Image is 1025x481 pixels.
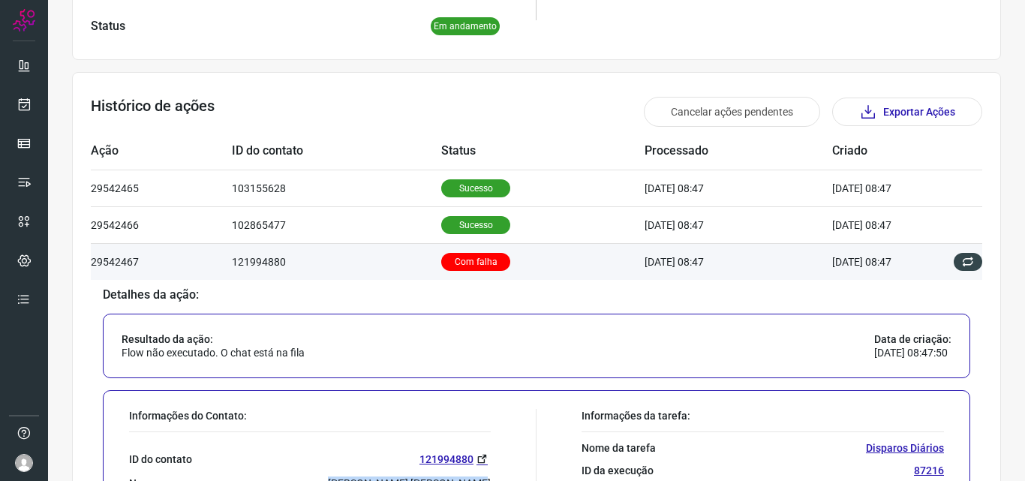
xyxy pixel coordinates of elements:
td: [DATE] 08:47 [832,243,937,280]
p: Sucesso [441,216,510,234]
td: Ação [91,133,232,170]
p: Informações do Contato: [129,409,491,422]
td: 102865477 [232,206,441,243]
td: [DATE] 08:47 [832,206,937,243]
p: ID do contato [129,452,192,466]
td: 29542466 [91,206,232,243]
td: ID do contato [232,133,441,170]
p: 87216 [914,464,944,477]
p: Sucesso [441,179,510,197]
td: [DATE] 08:47 [645,243,832,280]
td: 121994880 [232,243,441,280]
p: ID da execução [582,464,654,477]
h3: Histórico de ações [91,97,215,127]
p: Data de criação: [874,332,951,346]
td: [DATE] 08:47 [645,206,832,243]
a: 121994880 [419,450,491,467]
p: Flow não executado. O chat está na fila [122,346,305,359]
img: avatar-user-boy.jpg [15,454,33,472]
p: [DATE] 08:47:50 [874,346,951,359]
p: Detalhes da ação: [103,288,970,302]
button: Exportar Ações [832,98,982,126]
td: [DATE] 08:47 [645,170,832,206]
td: 103155628 [232,170,441,206]
button: Cancelar ações pendentes [644,97,820,127]
td: Status [441,133,644,170]
td: 29542467 [91,243,232,280]
td: Processado [645,133,832,170]
td: [DATE] 08:47 [832,170,937,206]
p: Nome da tarefa [582,441,656,455]
td: 29542465 [91,170,232,206]
p: Em andamento [431,17,500,35]
p: Resultado da ação: [122,332,305,346]
td: Criado [832,133,937,170]
p: Informações da tarefa: [582,409,944,422]
p: Com falha [441,253,510,271]
img: Logo [13,9,35,32]
p: Status [91,17,125,35]
p: Disparos Diários [866,441,944,455]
